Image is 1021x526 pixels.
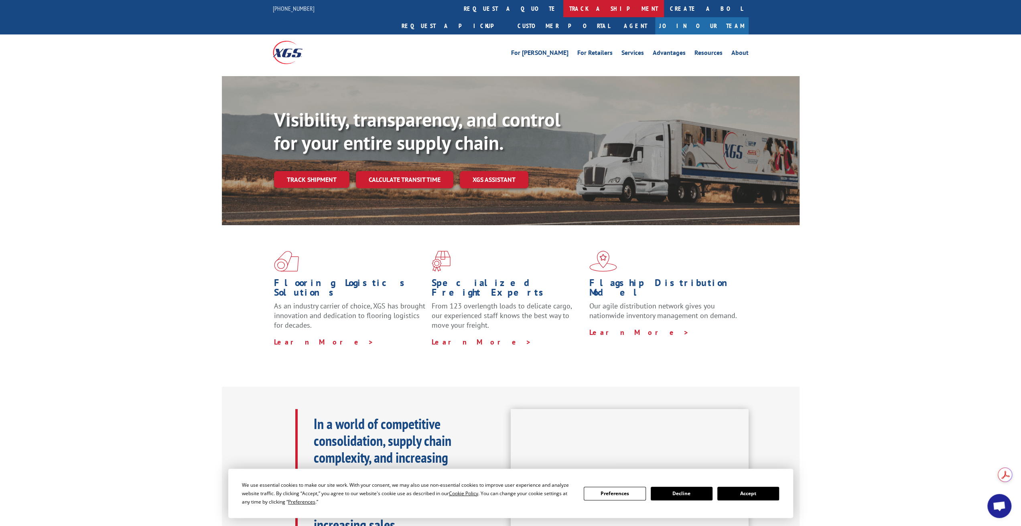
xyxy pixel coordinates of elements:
[274,278,426,301] h1: Flooring Logistics Solutions
[228,469,793,518] div: Cookie Consent Prompt
[432,251,451,272] img: xgs-icon-focused-on-flooring-red
[694,50,723,58] a: Resources
[432,301,583,337] p: From 123 overlength loads to delicate cargo, our experienced staff knows the best way to move you...
[356,171,453,188] a: Calculate transit time
[274,337,374,347] a: Learn More >
[511,50,568,58] a: For [PERSON_NAME]
[589,251,617,272] img: xgs-icon-flagship-distribution-model-red
[577,50,613,58] a: For Retailers
[655,17,749,34] a: Join Our Team
[288,498,315,505] span: Preferences
[717,487,779,500] button: Accept
[460,171,528,188] a: XGS ASSISTANT
[396,17,512,34] a: Request a pickup
[273,4,315,12] a: [PHONE_NUMBER]
[653,50,686,58] a: Advantages
[274,171,349,188] a: Track shipment
[621,50,644,58] a: Services
[987,494,1011,518] a: Open chat
[589,301,737,320] span: Our agile distribution network gives you nationwide inventory management on demand.
[731,50,749,58] a: About
[651,487,712,500] button: Decline
[432,278,583,301] h1: Specialized Freight Experts
[589,278,741,301] h1: Flagship Distribution Model
[274,107,560,155] b: Visibility, transparency, and control for your entire supply chain.
[242,481,574,506] div: We use essential cookies to make our site work. With your consent, we may also use non-essential ...
[274,251,299,272] img: xgs-icon-total-supply-chain-intelligence-red
[274,301,425,330] span: As an industry carrier of choice, XGS has brought innovation and dedication to flooring logistics...
[449,490,478,497] span: Cookie Policy
[432,337,532,347] a: Learn More >
[616,17,655,34] a: Agent
[512,17,616,34] a: Customer Portal
[589,328,689,337] a: Learn More >
[584,487,645,500] button: Preferences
